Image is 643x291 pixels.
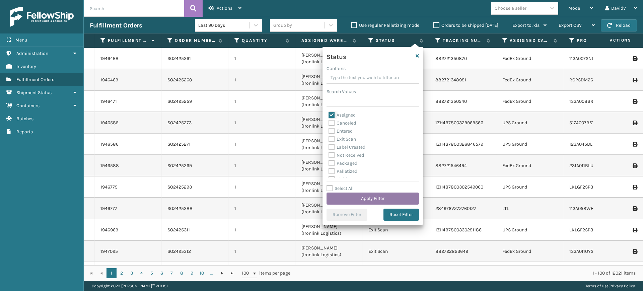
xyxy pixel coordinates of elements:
[100,248,118,255] a: 1947025
[161,219,228,241] td: SO2425311
[217,5,232,11] span: Actions
[329,160,357,166] label: Packaged
[435,77,466,83] a: 882721348951
[568,5,580,11] span: Mode
[329,120,356,126] label: Canceled
[161,155,228,176] td: SO2425269
[327,88,356,95] label: Search Values
[362,241,429,262] td: Exit Scan
[443,38,483,44] label: Tracking Number
[161,262,228,284] td: SO2425313
[295,48,362,69] td: [PERSON_NAME] (Ironlink Logistics)
[161,198,228,219] td: SO2425288
[362,262,429,284] td: Exit Scan
[569,184,605,190] a: LKLGF2SP3OLV-C
[295,134,362,155] td: [PERSON_NAME] (Ironlink Logistics)
[327,65,346,72] label: Contains
[100,55,119,62] a: 1946468
[16,77,54,82] span: Fulfillment Orders
[496,69,563,91] td: FedEx Ground
[228,198,295,219] td: 1
[295,198,362,219] td: [PERSON_NAME] (Ironlink Logistics)
[496,134,563,155] td: UPS Ground
[295,219,362,241] td: [PERSON_NAME] (Ironlink Logistics)
[569,248,593,254] a: 133A011OYS
[167,268,177,278] a: 7
[295,69,362,91] td: [PERSON_NAME] (Ironlink Logistics)
[217,268,227,278] a: Go to the next page
[228,69,295,91] td: 1
[242,38,282,44] label: Quantity
[157,268,167,278] a: 6
[327,72,419,84] input: Type the text you wish to filter on
[433,22,498,28] label: Orders to be shipped [DATE]
[569,227,605,233] a: LKLGF2SP3OLV-C
[329,152,364,158] label: Not Received
[16,103,40,108] span: Containers
[100,205,117,212] a: 1946777
[435,248,468,254] a: 882722823649
[577,38,617,44] label: Product SKU
[198,22,250,29] div: Last 90 Days
[569,163,593,168] a: 231A011BLU
[435,184,483,190] a: 1ZH4B7800302549060
[161,176,228,198] td: SO2425293
[633,99,637,104] i: Print Label
[362,219,429,241] td: Exit Scan
[496,198,563,219] td: LTL
[295,176,362,198] td: [PERSON_NAME] (Ironlink Logistics)
[10,7,74,27] img: logo
[633,121,637,125] i: Print Label
[127,268,137,278] a: 3
[435,120,483,126] a: 1ZH4B7800329969566
[90,21,142,29] h3: Fulfillment Orders
[161,69,228,91] td: SO2425260
[569,77,597,83] a: RCPSDM2616
[175,38,215,44] label: Order Number
[106,268,117,278] a: 1
[228,176,295,198] td: 1
[569,120,594,126] a: 517A007RST
[228,112,295,134] td: 1
[496,112,563,134] td: UPS Ground
[589,35,635,46] span: Actions
[327,51,346,61] h4: Status
[16,129,33,135] span: Reports
[327,209,367,221] button: Remove Filter
[496,48,563,69] td: FedEx Ground
[569,141,595,147] a: 123A045BLU
[295,241,362,262] td: [PERSON_NAME] (Ironlink Logistics)
[228,48,295,69] td: 1
[229,271,235,276] span: Go to the last page
[569,206,595,211] a: 113A058WHI
[100,184,118,191] a: 1946775
[496,176,563,198] td: UPS Ground
[435,141,483,147] a: 1ZH4B7800326846579
[429,198,496,219] td: 284976V272760127
[16,64,36,69] span: Inventory
[585,281,635,291] div: |
[633,228,637,232] i: Print Label
[633,206,637,211] i: Print BOL
[100,77,118,83] a: 1946469
[92,281,168,291] p: Copyright 2023 [PERSON_NAME]™ v 1.0.191
[329,144,365,150] label: Label Created
[161,91,228,112] td: SO2425259
[197,268,207,278] a: 10
[633,56,637,61] i: Print Label
[227,268,237,278] a: Go to the last page
[16,116,33,122] span: Batches
[329,112,356,118] label: Assigned
[100,98,117,105] a: 1946471
[435,163,467,168] a: 882721546494
[496,219,563,241] td: UPS Ground
[510,38,550,44] label: Assigned Carrier Service
[207,268,217,278] a: ...
[633,249,637,254] i: Print Label
[633,78,637,82] i: Print Label
[435,98,467,104] a: 882721350540
[137,268,147,278] a: 4
[295,112,362,134] td: [PERSON_NAME] (Ironlink Logistics)
[100,162,119,169] a: 1946588
[329,168,357,174] label: Palletized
